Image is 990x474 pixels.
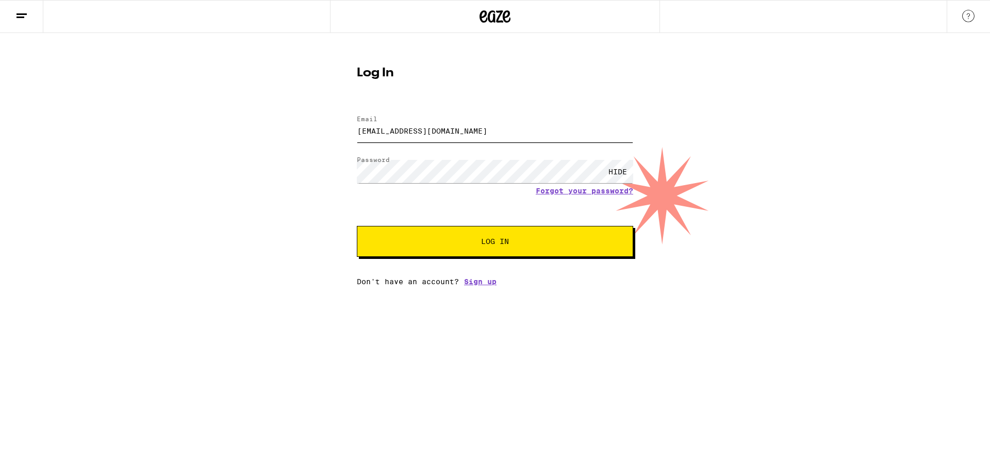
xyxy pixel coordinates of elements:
span: Log In [481,238,509,245]
input: Email [357,119,633,142]
h1: Log In [357,67,633,79]
div: HIDE [602,160,633,183]
label: Password [357,156,390,163]
label: Email [357,116,377,122]
a: Sign up [464,277,497,286]
div: Don't have an account? [357,277,633,286]
a: Forgot your password? [536,187,633,195]
span: Hi. Need any help? [6,7,74,15]
button: Log In [357,226,633,257]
